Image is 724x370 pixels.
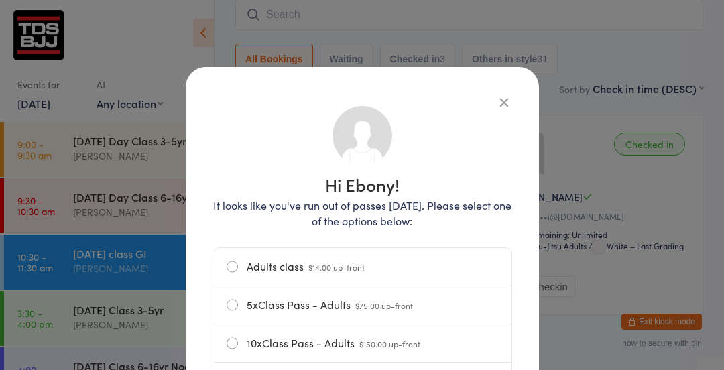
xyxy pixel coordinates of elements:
[213,198,512,229] p: It looks like you've run out of passes [DATE]. Please select one of the options below:
[213,176,512,193] h1: Hi Ebony!
[227,286,498,324] label: 5xClass Pass - Adults
[331,105,394,167] img: no_photo.png
[359,338,420,349] span: $150.00 up-front
[227,324,498,362] label: 10xClass Pass - Adults
[227,248,498,286] label: Adults class
[308,261,365,273] span: $14.00 up-front
[355,300,413,311] span: $75.00 up-front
